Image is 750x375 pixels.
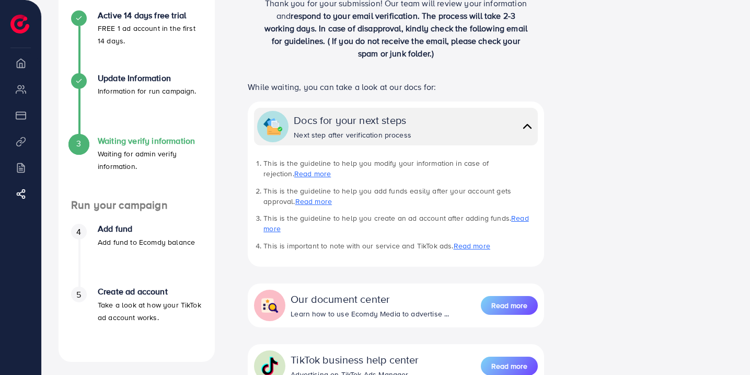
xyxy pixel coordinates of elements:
li: Update Information [59,73,215,136]
div: TikTok business help center [291,352,419,367]
h4: Update Information [98,73,197,83]
li: This is the guideline to help you add funds easily after your account gets approval. [263,186,538,207]
img: collapse [263,117,282,136]
span: 4 [76,226,81,238]
li: Add fund [59,224,215,287]
img: collapse [260,296,279,315]
p: Waiting for admin verify information. [98,147,202,173]
span: 3 [76,138,81,150]
h4: Waiting verify information [98,136,202,146]
div: Docs for your next steps [294,112,411,128]
p: Information for run campaign. [98,85,197,97]
iframe: Chat [706,328,742,367]
a: Read more [481,295,538,316]
li: Waiting verify information [59,136,215,199]
p: Add fund to Ecomdy balance [98,236,195,248]
h4: Create ad account [98,287,202,297]
li: This is the guideline to help you modify your information in case of rejection. [263,158,538,179]
img: logo [10,15,29,33]
div: Our document center [291,291,449,306]
li: This is the guideline to help you create an ad account after adding funds. [263,213,538,234]
a: Read more [454,241,490,251]
h4: Add fund [98,224,195,234]
button: Read more [481,296,538,315]
span: 5 [76,289,81,301]
span: respond to your email verification. The process will take 2-3 working days. In case of disapprova... [264,10,527,59]
p: Take a look at how your TikTok ad account works. [98,299,202,324]
p: While waiting, you can take a look at our docs for: [248,81,544,93]
a: Read more [295,196,332,207]
a: Read more [263,213,528,234]
p: FREE 1 ad account in the first 14 days. [98,22,202,47]
span: Read more [491,300,527,311]
a: Read more [294,168,331,179]
span: Read more [491,361,527,371]
div: Learn how to use Ecomdy Media to advertise ... [291,309,449,319]
li: This is important to note with our service and TikTok ads. [263,241,538,251]
h4: Run your campaign [59,199,215,212]
img: collapse [520,119,535,134]
li: Create ad account [59,287,215,349]
h4: Active 14 days free trial [98,10,202,20]
li: Active 14 days free trial [59,10,215,73]
div: Next step after verification process [294,130,411,140]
